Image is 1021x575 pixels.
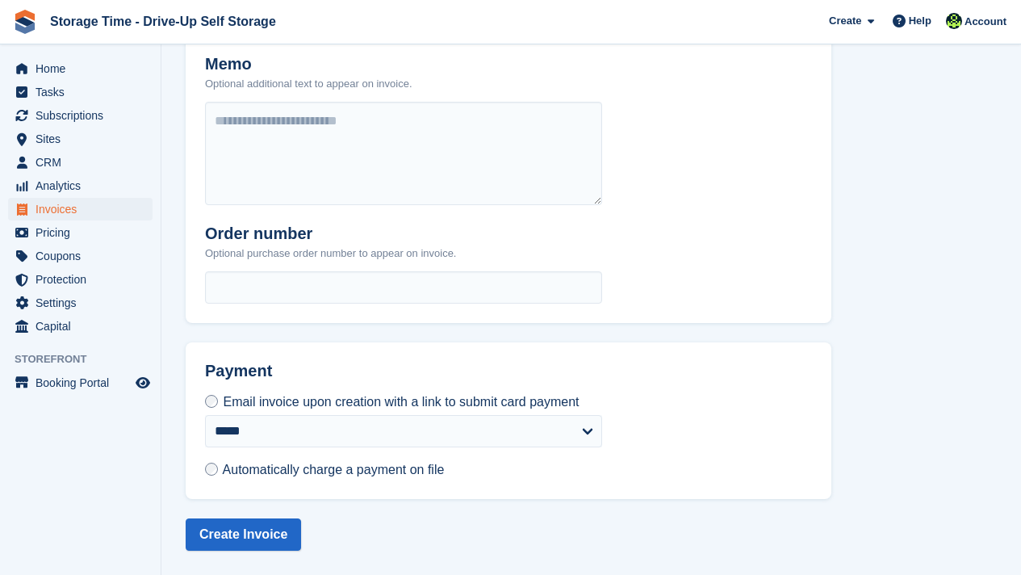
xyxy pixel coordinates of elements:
p: Optional additional text to appear on invoice. [205,76,412,92]
input: Automatically charge a payment on file [205,463,218,476]
span: Invoices [36,198,132,220]
span: Help [909,13,931,29]
span: Sites [36,128,132,150]
p: Optional purchase order number to appear on invoice. [205,246,456,262]
a: menu [8,57,153,80]
span: Settings [36,292,132,314]
a: menu [8,371,153,394]
a: menu [8,245,153,267]
span: Email invoice upon creation with a link to submit card payment [223,395,579,409]
a: menu [8,198,153,220]
h2: Memo [205,55,412,73]
span: Automatically charge a payment on file [223,463,445,476]
button: Create Invoice [186,518,301,551]
img: stora-icon-8386f47178a22dfd0bd8f6a31ec36ba5ce8667c1dd55bd0f319d3a0aa187defe.svg [13,10,37,34]
a: menu [8,81,153,103]
a: menu [8,268,153,291]
span: Coupons [36,245,132,267]
h2: Payment [205,362,602,393]
span: Account [965,14,1006,30]
a: menu [8,174,153,197]
span: Subscriptions [36,104,132,127]
a: menu [8,292,153,314]
a: menu [8,151,153,174]
a: Storage Time - Drive-Up Self Storage [44,8,282,35]
span: Booking Portal [36,371,132,394]
span: Protection [36,268,132,291]
span: Storefront [15,351,161,367]
input: Email invoice upon creation with a link to submit card payment [205,395,218,408]
span: Capital [36,315,132,338]
span: Analytics [36,174,132,197]
span: Pricing [36,221,132,244]
span: Create [829,13,861,29]
h2: Order number [205,225,456,243]
a: menu [8,221,153,244]
span: Tasks [36,81,132,103]
a: Preview store [133,373,153,392]
a: menu [8,128,153,150]
a: menu [8,104,153,127]
span: CRM [36,151,132,174]
img: Laaibah Sarwar [946,13,962,29]
a: menu [8,315,153,338]
span: Home [36,57,132,80]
